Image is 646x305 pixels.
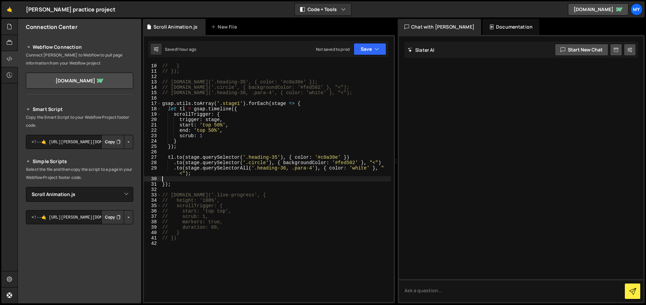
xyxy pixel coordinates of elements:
[26,235,134,296] iframe: YouTube video player
[26,113,133,129] p: Copy the Smart Script to your Webflow Project footer code.
[144,101,161,106] div: 17
[144,176,161,182] div: 30
[144,139,161,144] div: 24
[26,43,133,51] h2: Webflow Connection
[144,160,161,165] div: 28
[144,122,161,128] div: 21
[144,96,161,101] div: 16
[144,144,161,149] div: 25
[101,135,124,149] button: Copy
[316,46,350,52] div: Not saved to prod
[144,192,161,198] div: 33
[354,43,386,55] button: Save
[144,203,161,208] div: 35
[26,5,115,13] div: [PERSON_NAME] practice project
[631,3,643,15] a: My
[482,19,539,35] div: Documentation
[144,225,161,230] div: 39
[144,149,161,155] div: 26
[144,133,161,139] div: 23
[144,198,161,203] div: 34
[568,3,629,15] a: [DOMAIN_NAME]
[26,165,133,182] p: Select the file and then copy the script to a page in your Webflow Project footer code.
[153,24,198,30] div: Scroll Animation.js
[144,187,161,192] div: 32
[144,241,161,246] div: 42
[144,117,161,122] div: 20
[144,235,161,241] div: 41
[26,157,133,165] h2: Simple Scripts
[144,69,161,74] div: 11
[144,79,161,85] div: 13
[144,90,161,96] div: 15
[26,135,133,149] textarea: <!--🤙 [URL][PERSON_NAME][DOMAIN_NAME]> <script>document.addEventListener("DOMContentLoaded", func...
[26,73,133,89] a: [DOMAIN_NAME]
[1,1,18,17] a: 🤙
[144,182,161,187] div: 31
[144,63,161,69] div: 10
[101,210,124,224] button: Copy
[144,106,161,112] div: 18
[26,105,133,113] h2: Smart Script
[26,51,133,67] p: Connect [PERSON_NAME] to Webflow to pull page information from your Webflow project
[177,46,196,52] div: 1 hour ago
[144,128,161,133] div: 22
[144,85,161,90] div: 14
[144,165,161,176] div: 29
[295,3,351,15] button: Code + Tools
[211,24,239,30] div: New File
[144,208,161,214] div: 36
[144,74,161,79] div: 12
[144,155,161,160] div: 27
[408,47,435,53] h2: Slater AI
[26,23,77,31] h2: Connection Center
[26,210,133,224] textarea: <!--🤙 [URL][PERSON_NAME][DOMAIN_NAME]> <script>document.addEventListener("DOMContentLoaded", func...
[398,19,481,35] div: Chat with [PERSON_NAME]
[144,230,161,235] div: 40
[555,44,608,56] button: Start new chat
[144,112,161,117] div: 19
[101,135,133,149] div: Button group with nested dropdown
[101,210,133,224] div: Button group with nested dropdown
[144,214,161,219] div: 37
[165,46,196,52] div: Saved
[144,219,161,225] div: 38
